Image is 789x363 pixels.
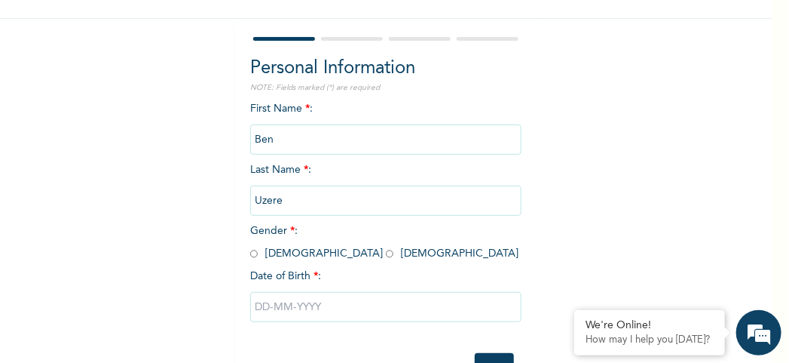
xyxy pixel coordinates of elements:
[250,292,521,322] input: DD-MM-YYYY
[250,82,521,94] p: NOTE: Fields marked (*) are required
[148,291,288,337] div: FAQs
[250,269,321,285] span: Date of Birth :
[8,317,148,328] span: Conversation
[250,55,521,82] h2: Personal Information
[250,125,521,155] input: Enter your first name
[78,85,253,104] div: Chat with us now
[250,165,521,206] span: Last Name :
[247,8,283,44] div: Minimize live chat window
[250,103,521,145] span: First Name :
[586,319,714,332] div: We're Online!
[87,103,208,255] span: We're online!
[586,334,714,346] p: How may I help you today?
[8,238,287,291] textarea: Type your message and hit 'Enter'
[250,186,521,216] input: Enter your last name
[28,75,61,113] img: d_794563401_company_1708531726252_794563401
[250,226,518,259] span: Gender : [DEMOGRAPHIC_DATA] [DEMOGRAPHIC_DATA]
